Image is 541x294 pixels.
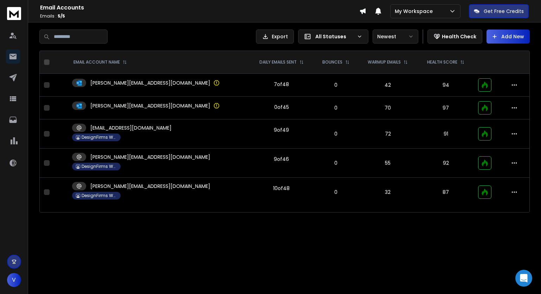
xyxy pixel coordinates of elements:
[358,178,418,207] td: 32
[318,159,354,166] p: 0
[358,74,418,97] td: 42
[418,119,474,149] td: 91
[73,59,127,65] div: EMAIL ACCOUNT NAME
[274,126,289,133] div: 9 of 49
[274,104,289,111] div: 0 of 45
[318,81,354,89] p: 0
[418,178,474,207] td: 87
[7,273,21,287] button: V
[274,81,289,88] div: 7 of 48
[427,30,482,44] button: Health Check
[82,164,117,169] p: DesignFirms Workspace
[90,153,210,161] p: [PERSON_NAME][EMAIL_ADDRESS][DOMAIN_NAME]
[487,30,530,44] button: Add New
[90,124,172,131] p: [EMAIL_ADDRESS][DOMAIN_NAME]
[368,59,401,65] p: WARMUP EMAILS
[418,149,474,178] td: 92
[442,33,476,40] p: Health Check
[315,33,354,40] p: All Statuses
[259,59,297,65] p: DAILY EMAILS SENT
[318,130,354,137] p: 0
[90,183,210,190] p: [PERSON_NAME][EMAIL_ADDRESS][DOMAIN_NAME]
[395,8,436,15] p: My Workspace
[40,4,359,12] h1: Email Accounts
[484,8,524,15] p: Get Free Credits
[58,13,65,19] span: 5 / 5
[318,104,354,111] p: 0
[82,193,117,198] p: DesignFirms Workspace
[7,7,21,20] img: logo
[358,119,418,149] td: 72
[427,59,457,65] p: HEALTH SCORE
[82,135,117,140] p: DesignFirms Workspace
[40,13,359,19] p: Emails :
[322,59,342,65] p: BOUNCES
[256,30,294,44] button: Export
[358,149,418,178] td: 55
[318,189,354,196] p: 0
[90,102,210,109] p: [PERSON_NAME][EMAIL_ADDRESS][DOMAIN_NAME]
[418,97,474,119] td: 97
[515,270,532,287] div: Open Intercom Messenger
[373,30,418,44] button: Newest
[469,4,529,18] button: Get Free Credits
[274,156,289,163] div: 9 of 46
[418,74,474,97] td: 94
[90,79,210,86] p: [PERSON_NAME][EMAIL_ADDRESS][DOMAIN_NAME]
[273,185,290,192] div: 10 of 48
[358,97,418,119] td: 70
